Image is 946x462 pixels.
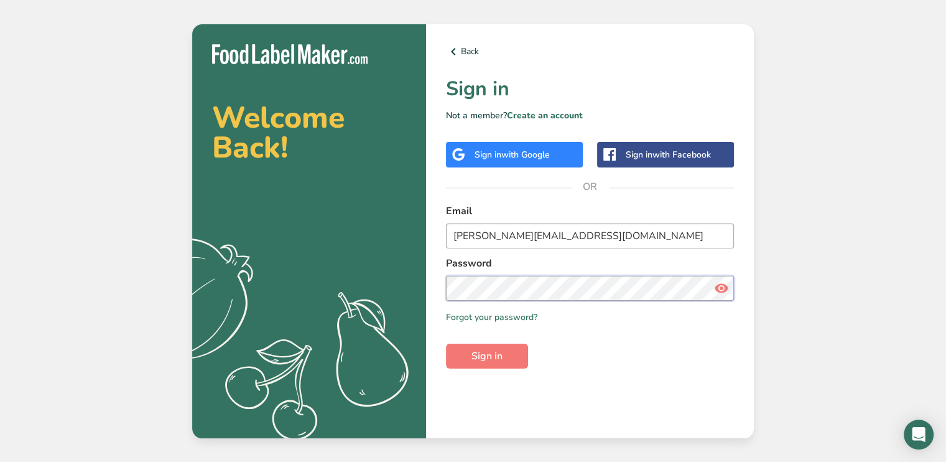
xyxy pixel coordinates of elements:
[446,256,734,271] label: Password
[652,149,711,161] span: with Facebook
[507,110,583,121] a: Create an account
[446,224,734,248] input: Enter Your Email
[904,420,934,450] div: Open Intercom Messenger
[212,44,368,65] img: Food Label Maker
[626,148,711,161] div: Sign in
[572,168,609,205] span: OR
[475,148,550,161] div: Sign in
[446,344,528,369] button: Sign in
[446,204,734,219] label: Email
[212,103,406,163] h2: Welcome Back!
[501,149,550,161] span: with Google
[446,311,537,324] a: Forgot your password?
[446,44,734,59] a: Back
[471,349,503,364] span: Sign in
[446,74,734,104] h1: Sign in
[446,109,734,122] p: Not a member?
